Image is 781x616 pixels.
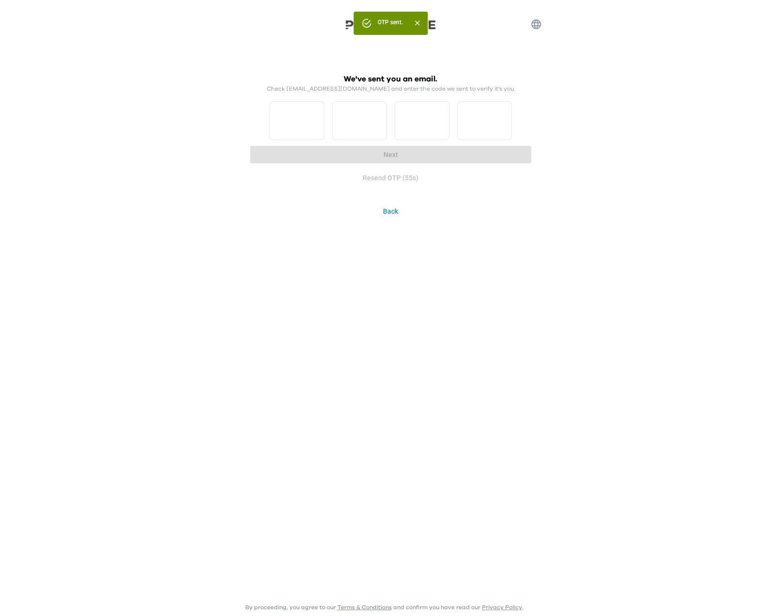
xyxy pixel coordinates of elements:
[344,73,437,85] h2: We've sent you an email.
[457,101,512,140] input: Please enter OTP character 4
[332,101,387,140] input: Please enter OTP character 2
[267,85,515,93] p: Check [EMAIL_ADDRESS][DOMAIN_NAME] and enter the code we sent to verify it's you.
[482,604,522,610] a: Privacy Policy
[245,203,536,221] button: Back
[378,15,403,32] div: OTP sent.
[245,603,524,611] p: By proceeding, you agree to our and confirm you have read our .
[270,101,324,140] input: Please enter OTP character 1
[342,19,439,30] img: Preface Logo
[337,604,392,610] a: Terms & Conditions
[411,16,424,30] button: Close
[395,101,449,140] input: Please enter OTP character 3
